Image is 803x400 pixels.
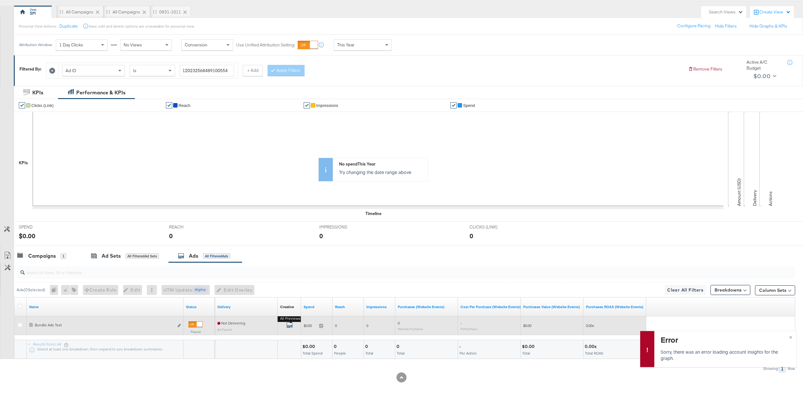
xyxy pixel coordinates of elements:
div: SM [30,10,36,16]
a: The total amount spent to date. [304,304,330,309]
div: All Filtered Ad Sets [125,253,159,259]
sub: Ad Paused [217,328,232,331]
div: Attribution Window: [19,43,53,47]
span: $0.00 [304,323,316,328]
div: Filtered By: [19,66,41,72]
div: All Filtered Ads [203,253,230,259]
div: KPIs [32,89,43,96]
div: $0.00 [19,231,35,240]
div: Personal View Actions: [19,24,57,29]
span: Not Delivering [217,321,245,325]
span: 1 Day Clicks [59,42,83,48]
a: The number of times a purchase was made tracked by your Custom Audience pixel on your website aft... [398,304,455,309]
button: + Add [243,65,263,76]
a: The number of people your ad was served to. [335,304,361,309]
div: $0.00 [522,344,536,350]
span: No Views [124,42,142,48]
sub: Per Purchase [460,327,477,331]
div: Creative [280,304,294,309]
a: Shows the current state of your Ad. [186,304,212,309]
div: 0831-1011 [159,9,181,15]
span: 0.00x [586,323,594,328]
p: Try changing the date range above [339,169,425,175]
span: SPEND [19,224,66,230]
button: Breakdowns [710,285,750,295]
a: The number of times your ad was served. On mobile apps an ad is counted as served the first time ... [366,304,393,309]
div: Search Views [709,9,743,15]
a: The total value of the purchase actions divided by spend tracked by your Custom Audience pixel on... [586,304,644,309]
span: People [334,351,346,355]
div: Drag to reorder tab [60,10,63,13]
button: Column Sets [755,285,795,295]
div: - [459,344,463,350]
span: Is [133,68,136,73]
span: - [460,321,462,325]
button: Duplicate [59,23,78,29]
div: 0 [470,231,473,240]
span: 0 [366,323,368,328]
div: No spend This Year [339,161,425,167]
span: Per Action [460,351,477,355]
button: Clear All Filters [665,285,706,295]
a: ✔ [304,102,310,108]
span: Conversion [185,42,207,48]
div: 0 [396,344,401,350]
div: $0.00 [753,71,770,81]
span: Reach [178,103,190,108]
a: ✔ [450,102,457,108]
div: 0 [365,344,370,350]
span: Total ROAS [585,351,603,355]
span: This Year [337,42,354,48]
label: Use Unified Attribution Setting: [236,42,295,48]
a: The total value of the purchase actions tracked by your Custom Audience pixel on your website aft... [523,304,581,309]
button: Remove Filters [688,66,722,72]
span: Total Spend [303,351,322,355]
div: Active A/C Budget [747,59,781,71]
div: All Campaigns [66,9,93,15]
span: Impressions [316,103,338,108]
span: $0.00 [523,323,531,328]
a: Shows the creative associated with your ad. [280,304,294,309]
a: Reflects the ability of your Ad to achieve delivery. [217,304,275,309]
a: ✔ [166,102,172,108]
div: Create View [759,9,791,15]
a: Ad Name. [29,304,181,309]
span: × [789,333,792,340]
label: Paused [189,330,203,334]
div: 0 [169,231,173,240]
input: Search Ad Name, ID or Objective [25,264,722,276]
span: Total [522,351,530,355]
div: Drag to reorder tab [153,10,157,13]
div: Save, edit and delete options are unavailable for personal view. [89,24,194,29]
span: CLICKS (LINK) [470,224,517,230]
button: Hide Graphs & KPIs [749,23,787,29]
span: 0 [335,323,337,328]
div: Error [661,334,789,345]
span: Ad ID [66,68,76,73]
span: Total [365,351,373,355]
div: 0 [50,285,61,295]
div: Ads ( 0 Selected) [17,287,45,293]
div: 0 [334,344,338,350]
button: $0.00 [751,71,778,81]
p: Sorry, there was an error loading account insights for the graph. [661,349,789,361]
input: Enter a search term [180,65,234,76]
div: 0.00x [585,344,598,350]
div: Ad Sets [102,252,121,260]
span: Clicks (Link) [31,103,54,108]
button: × [785,331,796,342]
div: Bundle Ads Test [35,323,174,328]
button: Hide Filters [715,23,737,29]
span: REACH [169,224,216,230]
div: Drag to reorder tab [106,10,110,13]
a: The average cost for each purchase tracked by your Custom Audience pixel on your website after pe... [460,304,521,309]
button: Configure Pacing [673,20,715,32]
span: Spend [463,103,475,108]
div: Campaigns [28,252,56,260]
a: ✔ [19,102,25,108]
span: Total [397,351,405,355]
div: Performance & KPIs [76,89,125,96]
span: 0 [398,321,400,325]
div: 0 [319,231,323,240]
div: 1 [61,253,66,259]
